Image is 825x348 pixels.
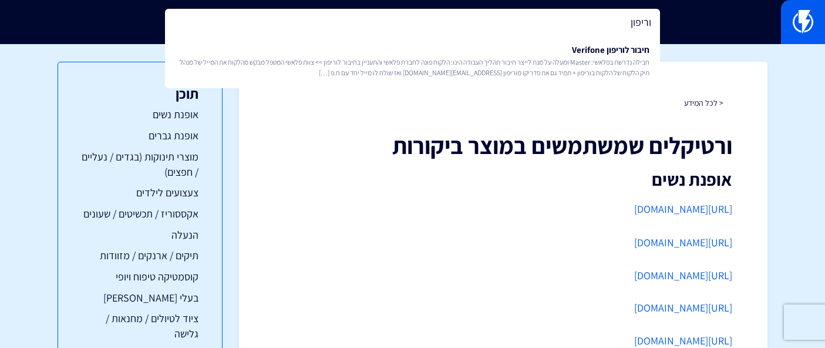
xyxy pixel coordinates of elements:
[82,290,198,306] a: בעלי [PERSON_NAME]
[82,149,198,179] a: מוצרי תינוקות (בגדים / נעליים / חפצים)
[634,202,732,216] a: [URL][DOMAIN_NAME]
[634,334,732,347] a: [URL][DOMAIN_NAME]
[684,98,723,108] a: < לכל המידע
[82,185,198,200] a: צעצועים לילדים
[82,248,198,263] a: תיקים / ארנקים / מזוודות
[165,9,660,36] input: חיפוש מהיר...
[82,311,198,341] a: ציוד לטיולים / מחנאות / גלישה
[274,132,732,158] h1: ורטיקלים שמשתמשים במוצר ביקורות
[82,128,198,143] a: אופנת גברים
[82,227,198,243] a: הנעלה
[82,269,198,285] a: קוסמטיקה טיפוח ויופי
[274,170,732,189] h2: אופנת נשים
[634,269,732,282] a: [URL][DOMAIN_NAME]
[82,107,198,122] a: אופנת נשים
[82,86,198,101] h3: תוכן
[634,301,732,314] a: [URL][DOMAIN_NAME]
[176,57,649,77] span: חבילה נדרשת בפלאשי: Master ומעלה על מנת לייצר חיבור תהליך העבודה הינו: הלקוח פונה לחברת פלאשי והת...
[82,206,198,222] a: אקססוריז / תכשיטים / שעונים
[171,39,654,82] a: חיבור לוריפון Verifoneחבילה נדרשת בפלאשי: Master ומעלה על מנת לייצר חיבור תהליך העבודה הינו: הלקו...
[634,236,732,249] a: [URL][DOMAIN_NAME]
